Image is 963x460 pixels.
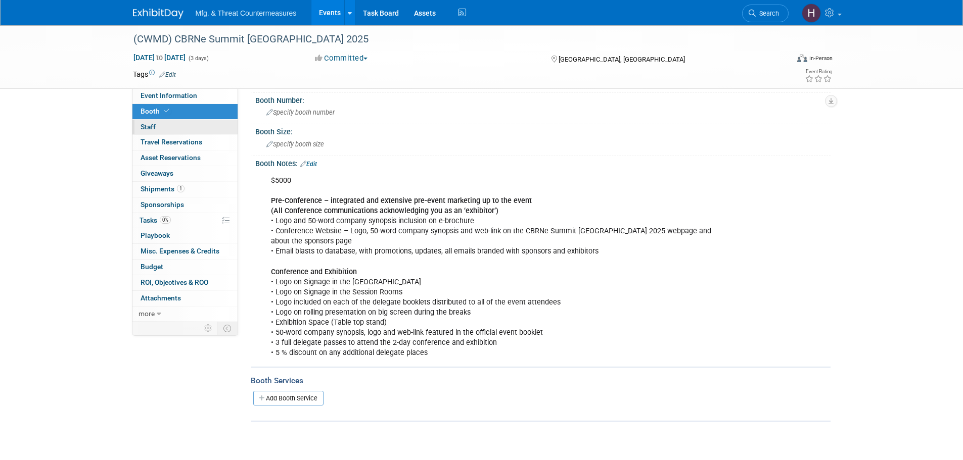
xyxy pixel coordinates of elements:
div: $5000 • Logo and 50-word company synopsis inclusion on e-brochure • Conference Website – Logo, 50... [264,171,719,363]
span: 1 [177,185,185,192]
a: Misc. Expenses & Credits [132,244,238,259]
div: Event Format [729,53,833,68]
div: Booth Notes: [255,156,831,169]
img: Hillary Hawkins [802,4,821,23]
img: Format-Inperson.png [797,54,807,62]
a: Shipments1 [132,182,238,197]
a: Attachments [132,291,238,306]
a: Search [742,5,789,22]
a: more [132,306,238,322]
b: Pre-Conference – integrated and extensive pre-event marketing up to the event [271,196,532,205]
div: (CWMD) CBRNe Summit [GEOGRAPHIC_DATA] 2025 [130,30,773,48]
span: Specify booth size [266,140,324,148]
span: ROI, Objectives & ROO [141,278,208,286]
span: Misc. Expenses & Credits [141,247,219,255]
a: Event Information [132,88,238,104]
b: (All Conference communications acknowledging you as an ‘exhibitor’) [271,207,498,215]
span: more [139,310,155,318]
span: Sponsorships [141,200,184,209]
a: Sponsorships [132,197,238,213]
a: Giveaways [132,166,238,181]
div: Booth Number: [255,93,831,106]
button: Committed [311,53,372,64]
div: Booth Services [251,375,831,386]
a: Booth [132,104,238,119]
span: to [155,54,164,62]
span: [DATE] [DATE] [133,53,186,62]
span: 0% [160,216,171,224]
img: ExhibitDay [133,9,184,19]
a: Asset Reservations [132,150,238,166]
td: Tags [133,69,176,79]
a: Add Booth Service [253,391,324,405]
span: Search [756,10,779,17]
a: Budget [132,260,238,275]
span: Asset Reservations [141,154,201,162]
span: Tasks [140,216,171,224]
span: Budget [141,263,163,271]
a: Travel Reservations [132,135,238,150]
td: Personalize Event Tab Strip [200,322,217,335]
span: Giveaways [141,169,173,177]
div: In-Person [809,55,833,62]
span: Booth [141,107,171,115]
span: Event Information [141,91,197,99]
a: Staff [132,120,238,135]
i: Booth reservation complete [164,108,169,114]
div: Booth Size: [255,124,831,137]
span: Shipments [141,185,185,193]
span: Travel Reservations [141,138,202,146]
a: Playbook [132,228,238,243]
a: Tasks0% [132,213,238,228]
span: Staff [141,123,156,131]
a: Edit [300,161,317,168]
a: Edit [159,71,176,78]
span: Attachments [141,294,181,302]
a: ROI, Objectives & ROO [132,275,238,290]
span: Playbook [141,231,170,239]
span: (3 days) [188,55,209,62]
span: [GEOGRAPHIC_DATA], [GEOGRAPHIC_DATA] [559,56,685,63]
span: Mfg. & Threat Countermeasures [196,9,297,17]
span: Specify booth number [266,109,335,116]
td: Toggle Event Tabs [217,322,238,335]
div: Event Rating [805,69,832,74]
b: Conference and Exhibition [271,268,357,276]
